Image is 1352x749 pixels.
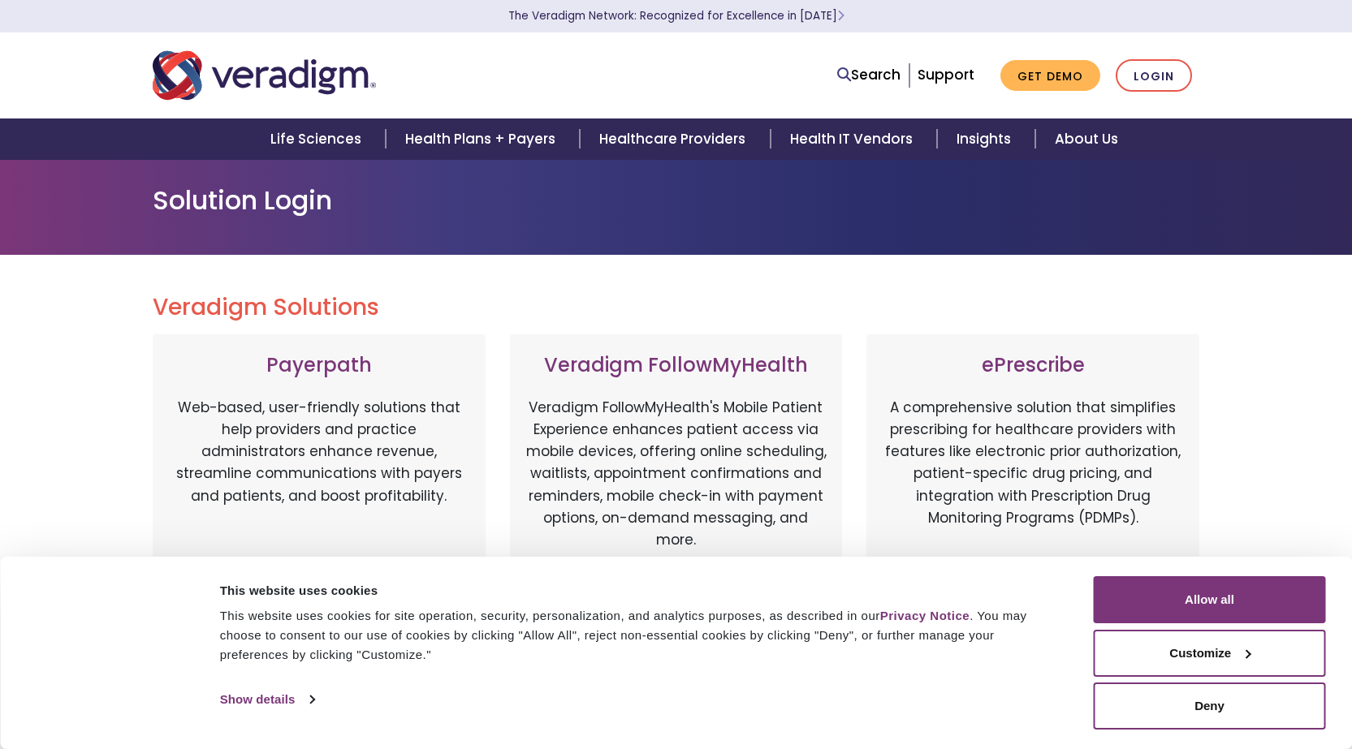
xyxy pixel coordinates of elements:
button: Customize [1094,630,1326,677]
p: Web-based, user-friendly solutions that help providers and practice administrators enhance revenu... [169,397,469,567]
button: Allow all [1094,576,1326,623]
a: Login [1116,59,1192,93]
h1: Solution Login [153,185,1200,216]
div: This website uses cookies for site operation, security, personalization, and analytics purposes, ... [220,606,1057,665]
p: Veradigm FollowMyHealth's Mobile Patient Experience enhances patient access via mobile devices, o... [526,397,827,551]
a: Get Demo [1000,60,1100,92]
a: Health IT Vendors [771,118,937,160]
button: Deny [1094,682,1326,730]
a: Show details [220,687,314,712]
p: A comprehensive solution that simplifies prescribing for healthcare providers with features like ... [883,397,1183,567]
div: This website uses cookies [220,581,1057,600]
span: Learn More [837,8,844,24]
h3: Veradigm FollowMyHealth [526,354,827,377]
a: Life Sciences [251,118,386,160]
a: About Us [1035,118,1138,160]
a: Healthcare Providers [580,118,770,160]
a: The Veradigm Network: Recognized for Excellence in [DATE]Learn More [508,8,844,24]
img: Veradigm logo [153,49,376,102]
h3: Payerpath [169,354,469,377]
a: Privacy Notice [880,609,970,622]
a: Health Plans + Payers [386,118,580,160]
a: Search [837,64,901,86]
a: Support [918,65,974,84]
a: Insights [937,118,1035,160]
h2: Veradigm Solutions [153,294,1200,321]
h3: ePrescribe [883,354,1183,377]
